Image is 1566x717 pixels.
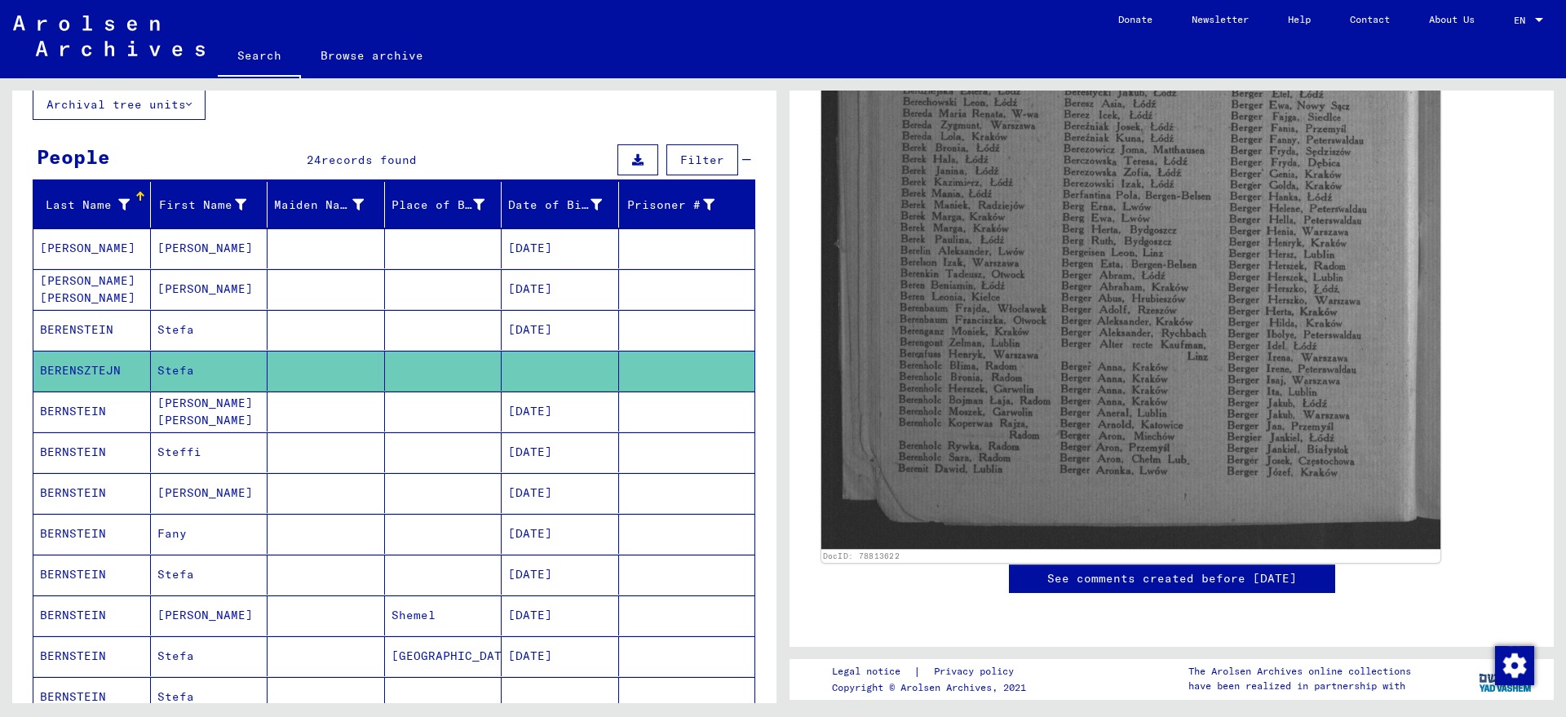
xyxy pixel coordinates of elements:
mat-cell: Stefa [151,636,268,676]
div: Last Name [40,192,150,218]
div: Last Name [40,197,130,214]
a: Privacy policy [921,663,1033,680]
mat-cell: BERNSTEIN [33,392,151,432]
mat-cell: [DATE] [502,432,619,472]
mat-cell: BERNSTEIN [33,473,151,513]
mat-cell: [PERSON_NAME] [PERSON_NAME] [151,392,268,432]
button: Archival tree units [33,89,206,120]
mat-cell: [PERSON_NAME] [33,228,151,268]
div: Place of Birth [391,192,506,218]
mat-cell: [DATE] [502,636,619,676]
mat-cell: [DATE] [502,555,619,595]
mat-cell: Stefa [151,677,268,717]
img: Arolsen_neg.svg [13,15,205,56]
mat-cell: [GEOGRAPHIC_DATA] [385,636,502,676]
mat-cell: Shemel [385,595,502,635]
mat-cell: [DATE] [502,310,619,350]
span: records found [321,153,417,167]
mat-cell: BERNSTEIN [33,677,151,717]
mat-cell: [PERSON_NAME] [PERSON_NAME] [33,269,151,309]
span: Filter [680,153,724,167]
div: First Name [157,192,268,218]
div: | [832,663,1033,680]
div: Maiden Name [274,192,384,218]
div: Date of Birth [508,192,622,218]
a: Legal notice [832,663,913,680]
mat-cell: [DATE] [502,514,619,554]
a: Browse archive [301,36,443,75]
a: See comments created before [DATE] [1047,570,1297,587]
mat-header-cell: First Name [151,182,268,228]
mat-cell: BERENSZTEJN [33,351,151,391]
div: People [37,142,110,171]
mat-cell: [PERSON_NAME] [151,595,268,635]
a: DocID: 78813622 [823,551,900,561]
span: EN [1514,15,1532,26]
img: Change consent [1495,646,1534,685]
mat-cell: BERNSTEIN [33,432,151,472]
a: Search [218,36,301,78]
div: Prisoner # [626,197,715,214]
mat-cell: [DATE] [502,595,619,635]
mat-cell: [DATE] [502,228,619,268]
mat-cell: Steffi [151,432,268,472]
mat-header-cell: Date of Birth [502,182,619,228]
mat-cell: [DATE] [502,269,619,309]
img: yv_logo.png [1475,658,1537,699]
mat-cell: BERENSTEIN [33,310,151,350]
mat-cell: [DATE] [502,473,619,513]
mat-cell: [DATE] [502,392,619,432]
mat-cell: BERNSTEIN [33,636,151,676]
mat-cell: [PERSON_NAME] [151,473,268,513]
button: Filter [666,144,738,175]
p: Copyright © Arolsen Archives, 2021 [832,680,1033,695]
mat-cell: [PERSON_NAME] [151,269,268,309]
mat-header-cell: Maiden Name [268,182,385,228]
mat-header-cell: Last Name [33,182,151,228]
span: 24 [307,153,321,167]
div: Place of Birth [391,197,485,214]
mat-cell: Stefa [151,351,268,391]
mat-cell: Fany [151,514,268,554]
div: Maiden Name [274,197,364,214]
p: The Arolsen Archives online collections [1188,664,1411,679]
div: Date of Birth [508,197,602,214]
mat-cell: BERNSTEIN [33,555,151,595]
mat-cell: BERNSTEIN [33,514,151,554]
mat-header-cell: Place of Birth [385,182,502,228]
mat-cell: Stefa [151,310,268,350]
p: have been realized in partnership with [1188,679,1411,693]
mat-cell: Stefa [151,555,268,595]
mat-header-cell: Prisoner # [619,182,755,228]
div: First Name [157,197,247,214]
div: Prisoner # [626,192,736,218]
mat-cell: [PERSON_NAME] [151,228,268,268]
mat-cell: BERNSTEIN [33,595,151,635]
